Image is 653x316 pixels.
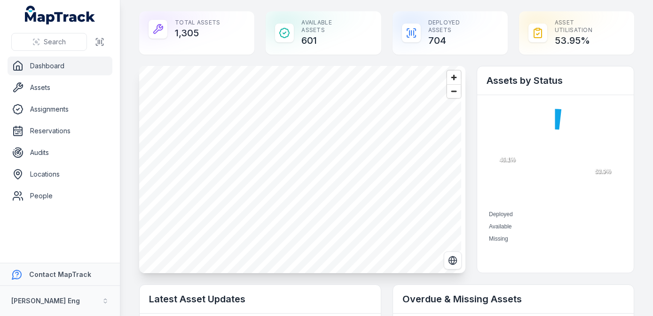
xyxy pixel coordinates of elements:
canvas: Map [139,66,461,273]
span: Search [44,37,66,47]
span: Missing [489,235,508,242]
h2: Latest Asset Updates [149,292,371,306]
a: Locations [8,165,112,184]
span: Available [489,223,511,230]
button: Zoom in [447,71,461,84]
button: Search [11,33,87,51]
a: Dashboard [8,57,112,75]
strong: Contact MapTrack [29,270,91,278]
a: Reservations [8,122,112,140]
button: Zoom out [447,84,461,98]
span: Deployed [489,211,513,218]
strong: [PERSON_NAME] Eng [11,297,80,305]
a: Assignments [8,100,112,119]
h2: Overdue & Missing Assets [402,292,625,306]
a: Audits [8,143,112,162]
a: People [8,186,112,205]
a: Assets [8,78,112,97]
a: MapTrack [25,6,95,24]
button: Switch to Satellite View [444,251,462,269]
h2: Assets by Status [487,74,624,87]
